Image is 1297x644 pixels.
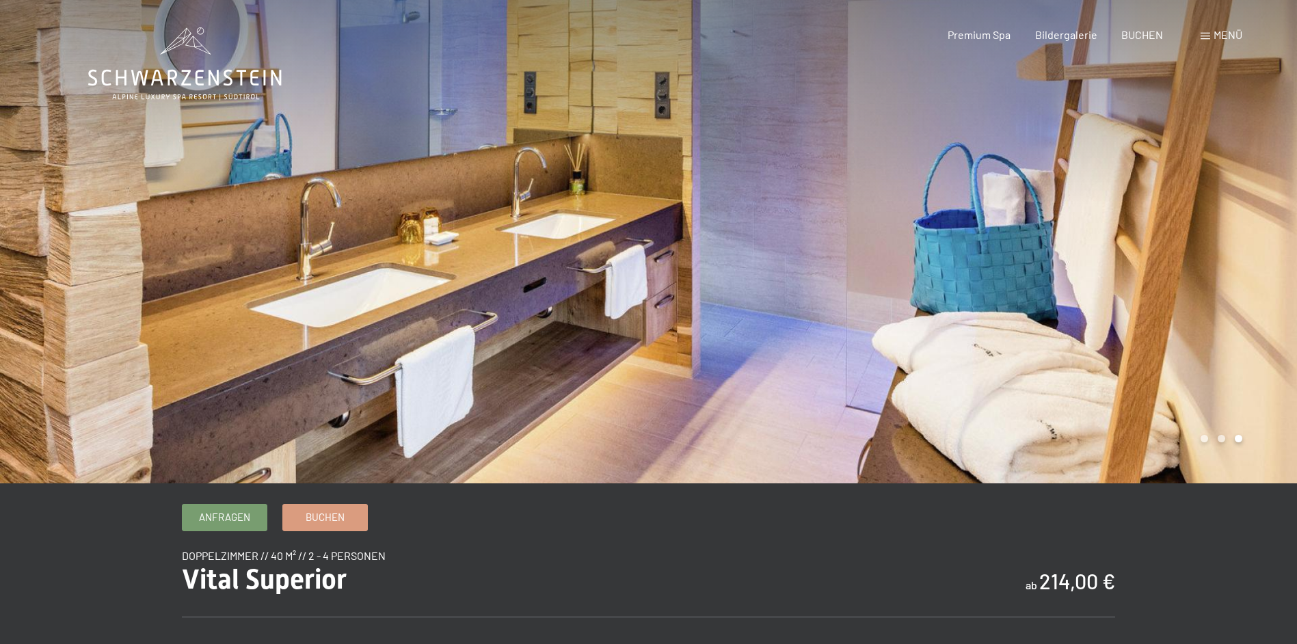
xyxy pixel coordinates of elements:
[182,549,386,562] span: Doppelzimmer // 40 m² // 2 - 4 Personen
[199,510,250,524] span: Anfragen
[183,505,267,531] a: Anfragen
[1039,569,1115,593] b: 214,00 €
[1035,28,1097,41] a: Bildergalerie
[182,563,347,595] span: Vital Superior
[948,28,1011,41] a: Premium Spa
[1026,578,1037,591] span: ab
[1214,28,1242,41] span: Menü
[1121,28,1163,41] a: BUCHEN
[283,505,367,531] a: Buchen
[306,510,345,524] span: Buchen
